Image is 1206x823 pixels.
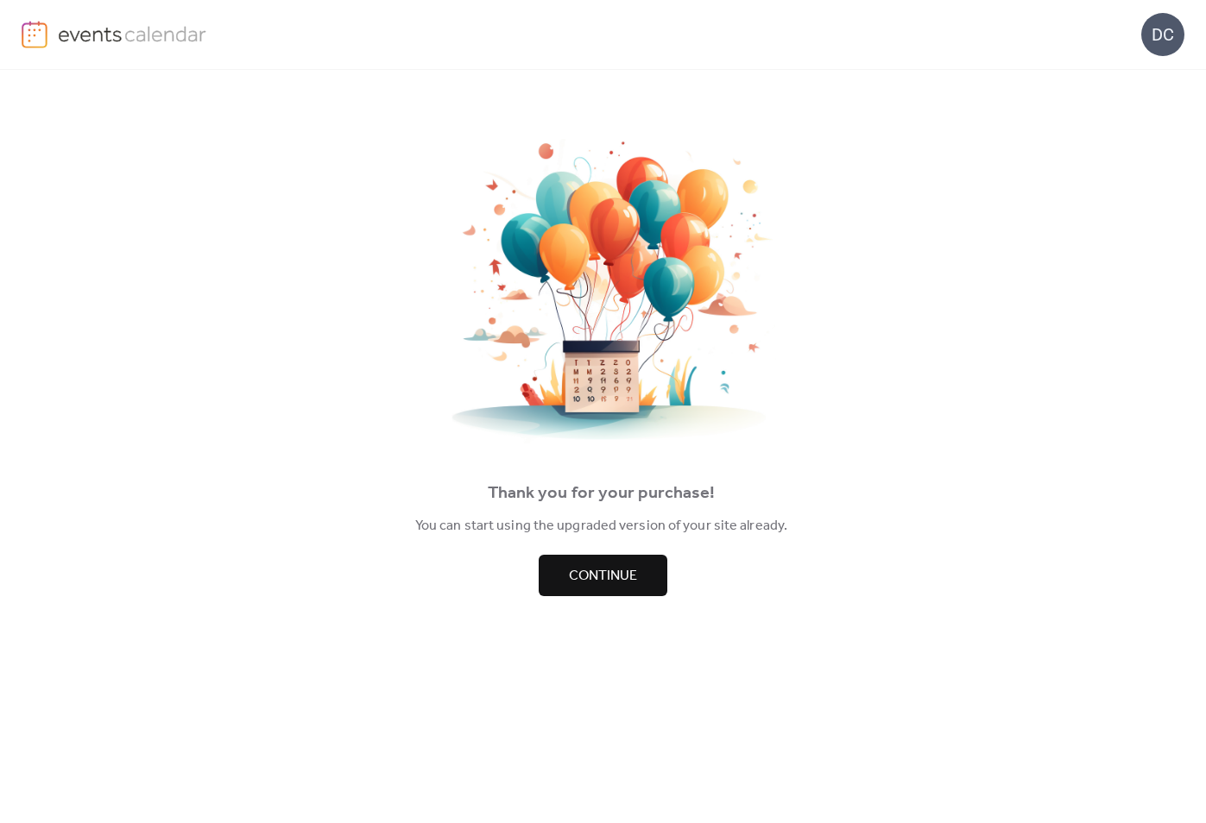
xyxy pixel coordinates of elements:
button: Continue [539,555,667,596]
div: You can start using the upgraded version of your site already. [26,516,1177,537]
img: logo-type [58,21,207,47]
span: Continue [569,566,637,587]
div: Thank you for your purchase! [26,480,1177,507]
img: thankyou.png [431,139,776,443]
div: DC [1141,13,1184,56]
img: logo [22,21,47,48]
